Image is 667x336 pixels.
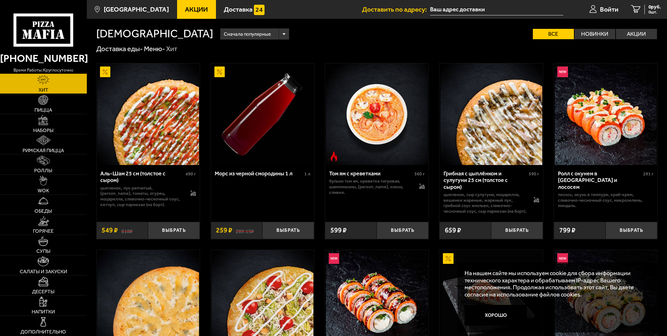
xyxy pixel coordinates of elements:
a: Доставка еды- [96,45,143,53]
span: 599 ₽ [330,227,347,234]
span: Акции [185,6,208,13]
img: 15daf4d41897b9f0e9f617042186c801.svg [254,5,264,15]
label: Все [533,29,574,40]
button: Выбрать [606,222,657,239]
span: [GEOGRAPHIC_DATA] [104,6,169,13]
span: Хит [39,88,48,93]
img: Ролл с окунем в темпуре и лососем [555,63,657,165]
a: АкционныйАль-Шам 25 см (толстое с сыром) [97,63,200,165]
span: 659 ₽ [445,227,461,234]
button: Выбрать [262,222,314,239]
span: Обеды [34,209,52,214]
span: Горячее [33,229,54,234]
span: 590 г [529,171,539,177]
span: Войти [600,6,618,13]
img: Новинка [557,67,568,77]
p: цыпленок, лук репчатый, [PERSON_NAME], томаты, огурец, моцарелла, сливочно-чесночный соус, кетчуп... [100,185,183,208]
div: Ролл с окунем в [GEOGRAPHIC_DATA] и лососем [558,170,642,190]
span: 549 ₽ [102,227,118,234]
p: На нашем сайте мы используем cookie для сбора информации технического характера и обрабатываем IP... [465,269,647,298]
img: Грибная с цыплёнком и сулугуни 25 см (толстое с сыром) [440,63,542,165]
div: Морс из черной смородины 1 л [215,170,303,177]
span: Напитки [32,309,55,314]
img: Акционный [443,253,453,264]
img: Том ям с креветками [326,63,428,165]
span: Роллы [34,168,52,173]
p: цыпленок, сыр сулугуни, моцарелла, вешенки жареные, жареный лук, грибной соус Жюльен, сливочно-че... [444,192,527,214]
img: Новинка [557,253,568,264]
input: Ваш адрес доставки [430,4,564,15]
a: АкционныйМорс из черной смородины 1 л [211,63,314,165]
div: Том ям с креветками [329,170,413,177]
span: Сначала популярные [224,28,271,41]
button: Выбрать [491,222,543,239]
a: Грибная с цыплёнком и сулугуни 25 см (толстое с сыром) [439,63,543,165]
span: Дополнительно [20,329,66,334]
img: Морс из черной смородины 1 л [212,63,313,165]
label: Новинки [575,29,616,40]
button: Хорошо [465,305,527,326]
p: лосось, окунь в темпуре, краб-крем, сливочно-чесночный соус, микрозелень, миндаль. [558,192,654,209]
img: Акционный [214,67,225,77]
span: Супы [36,249,50,254]
label: Акции [616,29,657,40]
button: Выбрать [377,222,428,239]
img: Новинка [329,253,339,264]
span: WOK [38,188,49,193]
div: Аль-Шам 25 см (толстое с сыром) [100,170,184,184]
button: Выбрать [148,222,200,239]
span: 291 г [643,171,654,177]
div: Грибная с цыплёнком и сулугуни 25 см (толстое с сыром) [444,170,527,190]
span: 360 г [414,171,425,177]
span: 259 ₽ [216,227,232,234]
span: Доставка [224,6,253,13]
span: Пицца [34,108,52,113]
s: 289.15 ₽ [236,227,254,234]
img: Острое блюдо [329,151,339,162]
img: Акционный [100,67,110,77]
span: Десерты [32,289,55,294]
span: Наборы [33,128,54,133]
p: бульон том ям, креветка тигровая, шампиньоны, [PERSON_NAME], кинза, сливки. [329,179,412,195]
span: 1 л [304,171,310,177]
img: Аль-Шам 25 см (толстое с сыром) [97,63,199,165]
span: Салаты и закуски [20,269,67,274]
a: НовинкаРолл с окунем в темпуре и лососем [554,63,657,165]
a: Острое блюдоТом ям с креветками [325,63,428,165]
span: 799 ₽ [559,227,575,234]
h1: [DEMOGRAPHIC_DATA] [96,28,213,39]
span: 0 руб. [649,5,661,10]
div: Хит [166,45,177,54]
a: Меню- [144,45,165,53]
span: Доставить по адресу: [362,6,430,13]
span: 0 шт. [649,10,661,14]
span: Римская пицца [23,148,64,153]
span: 490 г [186,171,196,177]
s: 618 ₽ [121,227,133,234]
